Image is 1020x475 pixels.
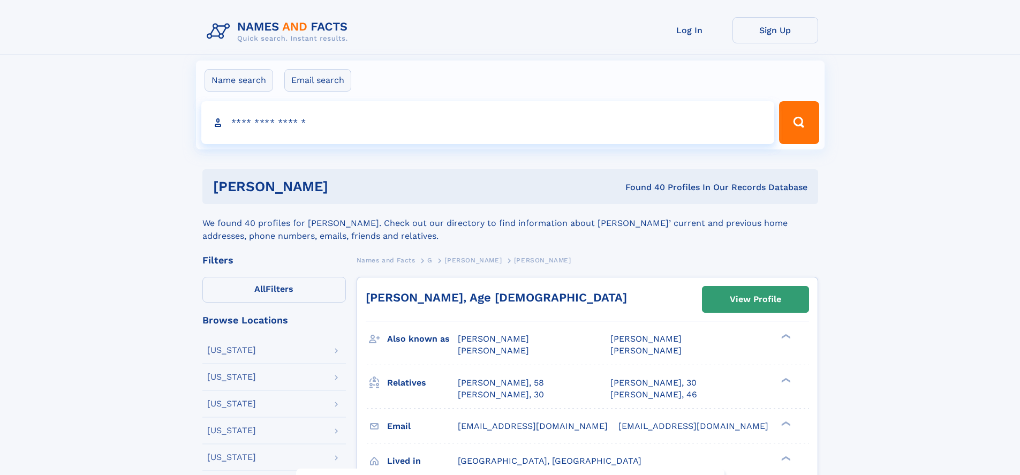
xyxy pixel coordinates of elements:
[458,421,608,431] span: [EMAIL_ADDRESS][DOMAIN_NAME]
[202,255,346,265] div: Filters
[387,417,458,435] h3: Email
[779,333,791,340] div: ❯
[779,455,791,462] div: ❯
[730,287,781,312] div: View Profile
[284,69,351,92] label: Email search
[732,17,818,43] a: Sign Up
[702,286,809,312] a: View Profile
[477,182,807,193] div: Found 40 Profiles In Our Records Database
[514,257,571,264] span: [PERSON_NAME]
[458,456,641,466] span: [GEOGRAPHIC_DATA], [GEOGRAPHIC_DATA]
[427,253,433,267] a: G
[779,376,791,383] div: ❯
[202,17,357,46] img: Logo Names and Facts
[610,389,697,401] a: [PERSON_NAME], 46
[201,101,775,144] input: search input
[387,452,458,470] h3: Lived in
[207,453,256,462] div: [US_STATE]
[202,204,818,243] div: We found 40 profiles for [PERSON_NAME]. Check out our directory to find information about [PERSON...
[202,277,346,303] label: Filters
[207,399,256,408] div: [US_STATE]
[207,346,256,355] div: [US_STATE]
[779,420,791,427] div: ❯
[387,330,458,348] h3: Also known as
[205,69,273,92] label: Name search
[213,180,477,193] h1: [PERSON_NAME]
[458,345,529,356] span: [PERSON_NAME]
[458,377,544,389] a: [PERSON_NAME], 58
[610,377,697,389] a: [PERSON_NAME], 30
[207,373,256,381] div: [US_STATE]
[207,426,256,435] div: [US_STATE]
[387,374,458,392] h3: Relatives
[254,284,266,294] span: All
[610,334,682,344] span: [PERSON_NAME]
[427,257,433,264] span: G
[357,253,415,267] a: Names and Facts
[444,257,502,264] span: [PERSON_NAME]
[779,101,819,144] button: Search Button
[458,334,529,344] span: [PERSON_NAME]
[202,315,346,325] div: Browse Locations
[618,421,768,431] span: [EMAIL_ADDRESS][DOMAIN_NAME]
[458,389,544,401] a: [PERSON_NAME], 30
[444,253,502,267] a: [PERSON_NAME]
[366,291,627,304] a: [PERSON_NAME], Age [DEMOGRAPHIC_DATA]
[610,345,682,356] span: [PERSON_NAME]
[647,17,732,43] a: Log In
